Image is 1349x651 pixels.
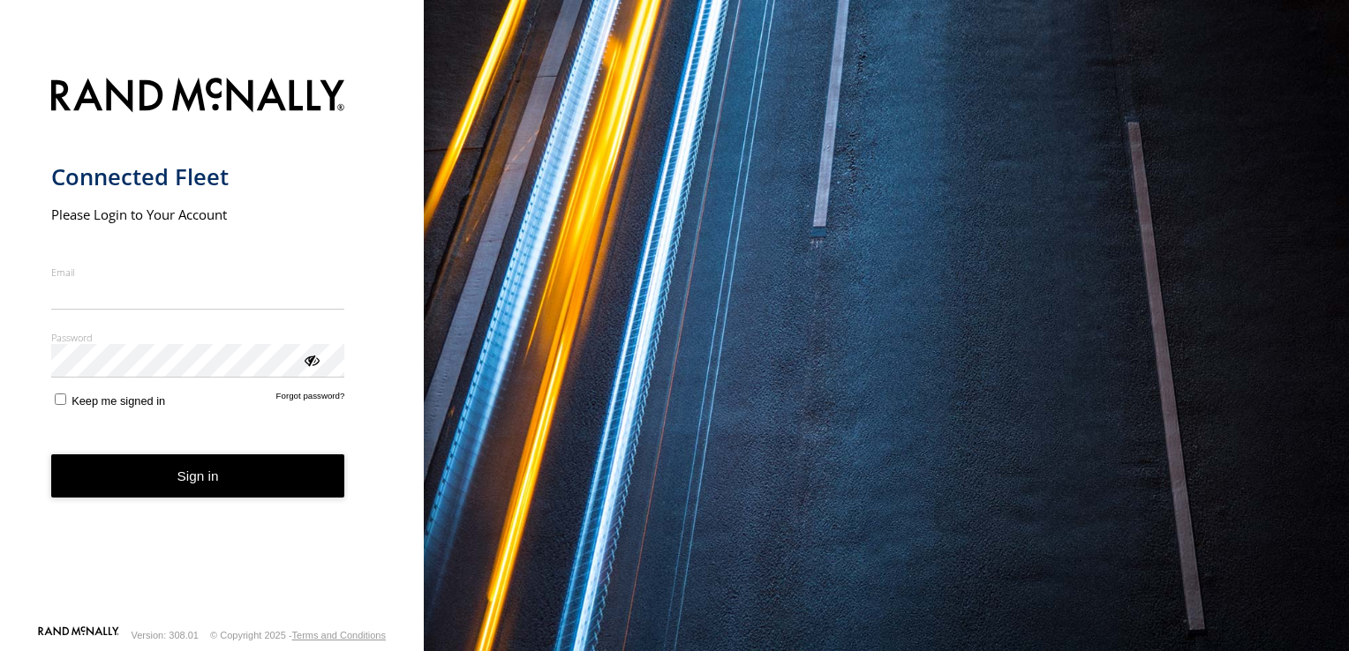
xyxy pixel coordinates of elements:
[51,206,345,223] h2: Please Login to Your Account
[51,74,345,119] img: Rand McNally
[51,67,373,625] form: main
[72,394,165,408] span: Keep me signed in
[51,162,345,191] h1: Connected Fleet
[55,393,66,405] input: Keep me signed in
[132,630,199,640] div: Version: 308.01
[51,454,345,498] button: Sign in
[292,630,386,640] a: Terms and Conditions
[210,630,386,640] div: © Copyright 2025 -
[51,331,345,344] label: Password
[51,266,345,279] label: Email
[276,391,345,408] a: Forgot password?
[302,350,320,368] div: ViewPassword
[38,626,119,644] a: Visit our Website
